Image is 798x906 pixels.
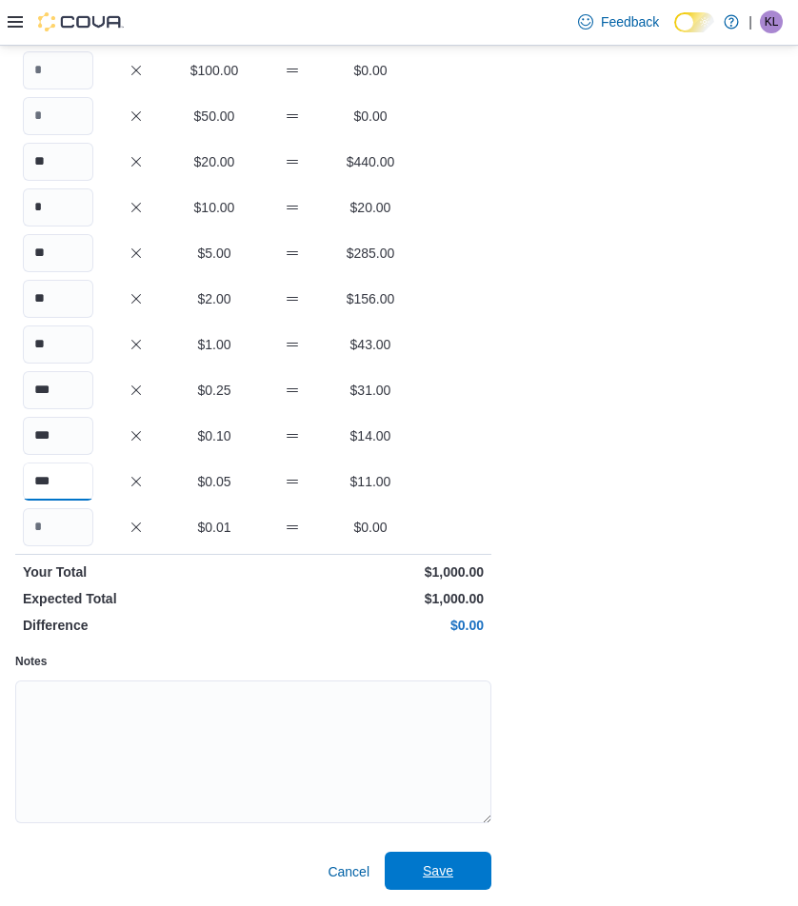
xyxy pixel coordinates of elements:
p: $0.01 [179,518,249,537]
p: $285.00 [335,244,406,263]
p: $10.00 [179,198,249,217]
p: $100.00 [179,61,249,80]
img: Cova [38,12,124,31]
p: $1.00 [179,335,249,354]
p: Expected Total [23,589,249,608]
p: $14.00 [335,426,406,445]
input: Quantity [23,371,93,409]
input: Quantity [23,234,93,272]
p: $0.00 [335,107,406,126]
p: $20.00 [335,198,406,217]
input: Quantity [23,280,93,318]
a: Feedback [570,3,667,41]
span: Cancel [328,862,369,881]
p: $31.00 [335,381,406,400]
p: $11.00 [335,472,406,491]
p: Difference [23,616,249,635]
p: $1,000.00 [257,589,484,608]
input: Quantity [23,188,93,226]
input: Quantity [23,508,93,546]
input: Quantity [23,143,93,181]
p: $2.00 [179,289,249,308]
p: $5.00 [179,244,249,263]
p: $440.00 [335,152,406,171]
input: Quantity [23,417,93,455]
div: Kiannah Lloyd [760,10,783,33]
p: | [748,10,752,33]
input: Quantity [23,97,93,135]
input: Quantity [23,51,93,89]
span: Save [423,861,453,880]
button: Cancel [320,853,377,891]
p: $43.00 [335,335,406,354]
p: $0.00 [335,518,406,537]
p: $0.05 [179,472,249,491]
p: $0.25 [179,381,249,400]
input: Quantity [23,325,93,364]
label: Notes [15,654,47,669]
input: Quantity [23,463,93,501]
button: Save [385,852,491,890]
span: Feedback [601,12,659,31]
span: Dark Mode [674,32,675,33]
p: $0.00 [335,61,406,80]
p: $1,000.00 [257,562,484,581]
p: $50.00 [179,107,249,126]
p: $156.00 [335,289,406,308]
span: KL [765,10,779,33]
p: $20.00 [179,152,249,171]
p: $0.00 [257,616,484,635]
p: Your Total [23,562,249,581]
input: Dark Mode [674,12,714,32]
p: $0.10 [179,426,249,445]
